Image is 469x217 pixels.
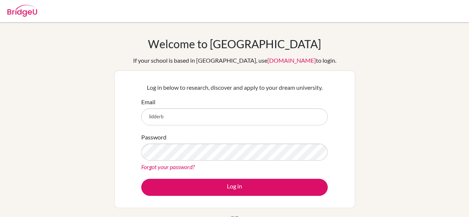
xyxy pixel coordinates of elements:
button: Log in [141,179,328,196]
div: If your school is based in [GEOGRAPHIC_DATA], use to login. [133,56,336,65]
label: Email [141,98,155,106]
img: Bridge-U [7,5,37,17]
label: Password [141,133,166,142]
a: Forgot your password? [141,163,195,170]
a: [DOMAIN_NAME] [267,57,316,64]
p: Log in below to research, discover and apply to your dream university. [141,83,328,92]
h1: Welcome to [GEOGRAPHIC_DATA] [148,37,321,50]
